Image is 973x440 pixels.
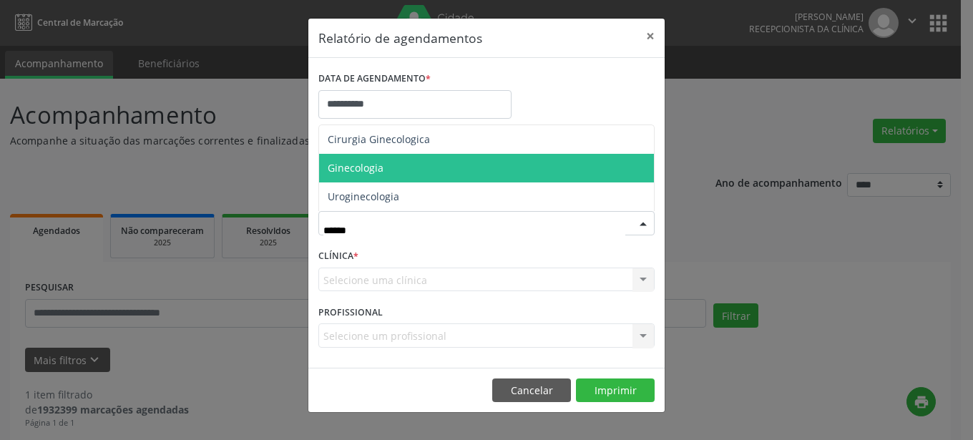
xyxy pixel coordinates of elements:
[318,301,383,323] label: PROFISSIONAL
[328,132,430,146] span: Cirurgia Ginecologica
[318,245,358,268] label: CLÍNICA
[492,378,571,403] button: Cancelar
[318,68,431,90] label: DATA DE AGENDAMENTO
[318,29,482,47] h5: Relatório de agendamentos
[328,161,383,175] span: Ginecologia
[328,190,399,203] span: Uroginecologia
[576,378,655,403] button: Imprimir
[636,19,665,54] button: Close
